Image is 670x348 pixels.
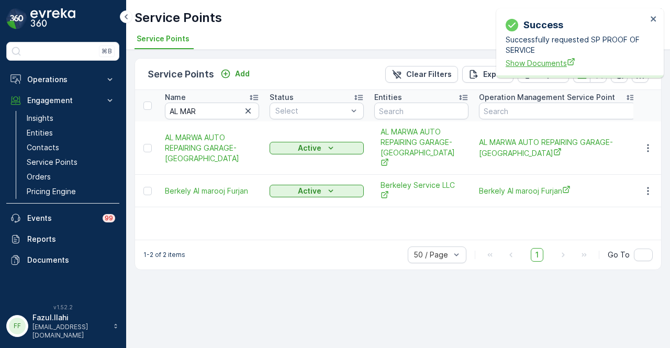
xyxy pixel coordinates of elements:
p: Active [298,143,321,153]
p: Insights [27,113,53,124]
p: Service Points [135,9,222,26]
a: Pricing Engine [23,184,119,199]
button: FFFazul.Ilahi[EMAIL_ADDRESS][DOMAIN_NAME] [6,312,119,340]
a: Documents [6,250,119,271]
a: Contacts [23,140,119,155]
p: Name [165,92,186,103]
p: 99 [105,214,113,222]
p: Status [270,92,294,103]
a: Orders [23,170,119,184]
p: Service Points [27,157,77,167]
div: Toggle Row Selected [143,187,152,195]
p: Entities [374,92,402,103]
span: AL MARWA AUTO REPAIRING GARAGE- [GEOGRAPHIC_DATA] [165,132,259,164]
button: Operations [6,69,119,90]
p: Orders [27,172,51,182]
span: AL MARWA AUTO REPAIRING GARAGE- [GEOGRAPHIC_DATA] [479,137,636,159]
a: Berkeley Service LLC [381,180,462,201]
a: Insights [23,111,119,126]
img: logo_dark-DEwI_e13.png [30,8,75,29]
button: Active [270,142,364,154]
p: Engagement [27,95,98,106]
button: Engagement [6,90,119,111]
a: Reports [6,229,119,250]
p: ⌘B [102,47,112,55]
p: Active [298,186,321,196]
p: Add [235,69,250,79]
img: logo [6,8,27,29]
input: Search [479,103,636,119]
p: Clear Filters [406,69,452,80]
span: Service Points [137,33,189,44]
p: Operation Management Service Point [479,92,615,103]
p: Contacts [27,142,59,153]
p: Reports [27,234,115,244]
p: Select [275,106,348,116]
p: Export [483,69,507,80]
a: Berkely Al marooj Furjan [479,185,636,196]
a: Show Documents [506,58,647,69]
p: Entities [27,128,53,138]
div: Toggle Row Selected [143,144,152,152]
button: close [650,15,657,25]
a: AL MARWA AUTO REPAIRING GARAGE- Khawaneej [479,137,636,159]
a: AL MARWA AUTO REPAIRING GARAGE- Khawaneej [381,127,462,169]
a: Entities [23,126,119,140]
p: Operations [27,74,98,85]
p: Documents [27,255,115,265]
span: v 1.52.2 [6,304,119,310]
a: Events99 [6,208,119,229]
a: Berkely Al marooj Furjan [165,186,259,196]
p: Fazul.Ilahi [32,312,108,323]
input: Search [374,103,468,119]
p: Service Points [148,67,214,82]
p: 1-2 of 2 items [143,251,185,259]
div: FF [9,318,26,334]
p: Pricing Engine [27,186,76,197]
button: Add [216,68,254,80]
button: Active [270,185,364,197]
button: Clear Filters [385,66,458,83]
span: Go To [608,250,630,260]
p: Successfully requested SP PROOF OF SERVICE [506,35,647,55]
span: AL MARWA AUTO REPAIRING GARAGE- [GEOGRAPHIC_DATA] [381,127,462,169]
input: Search [165,103,259,119]
p: Success [523,18,563,32]
a: AL MARWA AUTO REPAIRING GARAGE- Khawaneej [165,132,259,164]
a: Service Points [23,155,119,170]
p: Events [27,213,96,223]
button: Export [462,66,513,83]
span: 1 [531,248,543,262]
p: [EMAIL_ADDRESS][DOMAIN_NAME] [32,323,108,340]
